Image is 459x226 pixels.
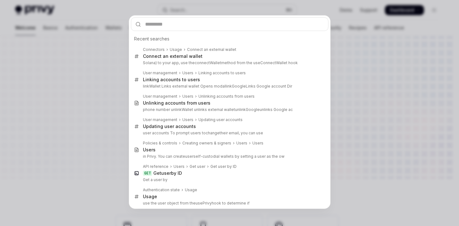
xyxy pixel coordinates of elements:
b: unlinkGoogle [235,107,260,112]
div: Creating owners & signers [182,141,231,146]
div: API reference [143,164,168,169]
div: s [143,147,156,153]
b: connectWallet [195,60,221,65]
div: Usage [170,47,182,52]
div: Get user by ID [210,164,237,169]
b: user [185,154,193,159]
div: Get by ID [153,170,182,176]
b: usePrivy [196,201,212,205]
div: Linking accounts to users [143,77,200,82]
div: Unlinking accounts from users [143,100,210,106]
b: user [161,170,171,176]
div: Users [252,141,263,146]
div: Usage [185,187,197,192]
p: Get a user by [143,177,315,182]
p: linkWallet Links external wallet Opens modal Links Google account Dir [143,84,315,89]
div: Linking accounts to users [198,70,246,76]
div: Updating user accounts [143,124,196,129]
div: GET [143,171,152,176]
p: Solana) to your app, use the method from the useConnectWallet hook [143,60,315,65]
div: User management [143,70,177,76]
b: User [143,147,153,152]
div: Authentication state [143,187,180,192]
div: Connect an external wallet [187,47,236,52]
p: use the user object from the hook to determine if [143,201,315,206]
div: Updating user accounts [198,117,243,122]
div: Users [182,94,193,99]
div: Policies & controls [143,141,177,146]
b: linkGoogle [226,84,246,89]
p: user accounts To prompt users to their email, you can use [143,131,315,136]
div: Connect an external wallet [143,53,203,59]
div: Users [236,141,247,146]
div: Users [182,70,193,76]
p: in Privy. You can create self-custodial wallets by setting a user as the ow [143,154,315,159]
div: Connectors [143,47,165,52]
div: Usage [143,194,157,199]
div: User management [143,117,177,122]
p: phone number unlinkWallet unlinks external wallet unlinks Google ac [143,107,315,112]
span: Recent searches [134,36,169,42]
b: change [206,131,220,135]
div: Users [174,164,185,169]
div: Users [182,117,193,122]
div: Unlinking accounts from users [198,94,255,99]
div: User management [143,94,177,99]
div: Get user [190,164,205,169]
